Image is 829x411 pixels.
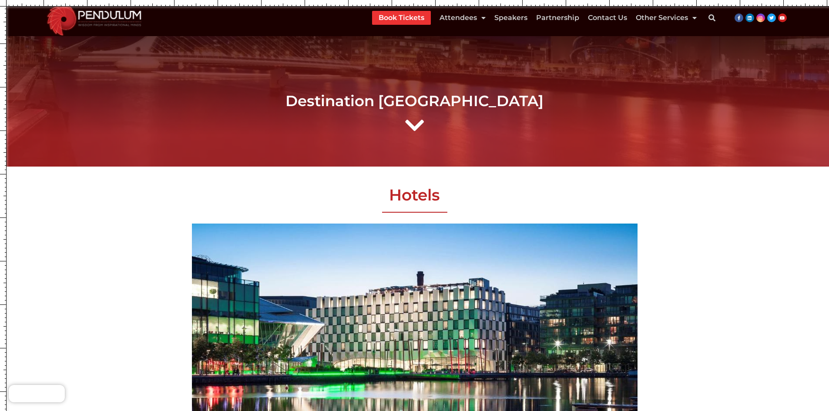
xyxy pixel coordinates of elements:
nav: Menu [372,11,697,25]
h2: Hotels [171,185,658,205]
a: Book Tickets [379,11,424,25]
a: Other Services [636,11,697,25]
div: Search [703,9,721,27]
a: Partnership [536,11,579,25]
iframe: Brevo live chat [9,385,65,402]
a: Speakers [494,11,527,25]
a: Attendees [440,11,486,25]
h1: Destination [GEOGRAPHIC_DATA] [171,92,658,110]
a: Contact Us [588,11,627,25]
